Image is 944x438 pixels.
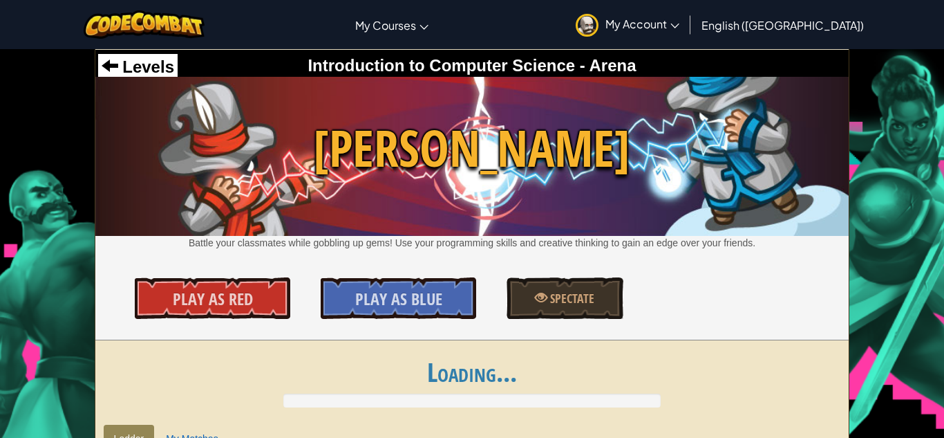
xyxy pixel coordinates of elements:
[569,3,686,46] a: My Account
[355,18,416,33] span: My Courses
[95,77,849,236] img: Wakka Maul
[576,14,598,37] img: avatar
[308,56,575,75] span: Introduction to Computer Science
[355,288,442,310] span: Play As Blue
[348,6,435,44] a: My Courses
[118,57,174,76] span: Levels
[701,18,864,33] span: English ([GEOGRAPHIC_DATA])
[95,358,849,387] h1: Loading...
[695,6,871,44] a: English ([GEOGRAPHIC_DATA])
[102,57,174,76] a: Levels
[507,277,623,319] a: Spectate
[95,113,849,184] span: [PERSON_NAME]
[547,290,594,307] span: Spectate
[84,10,205,39] img: CodeCombat logo
[95,236,849,250] p: Battle your classmates while gobbling up gems! Use your programming skills and creative thinking ...
[605,17,679,31] span: My Account
[173,288,253,310] span: Play As Red
[575,56,636,75] span: - Arena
